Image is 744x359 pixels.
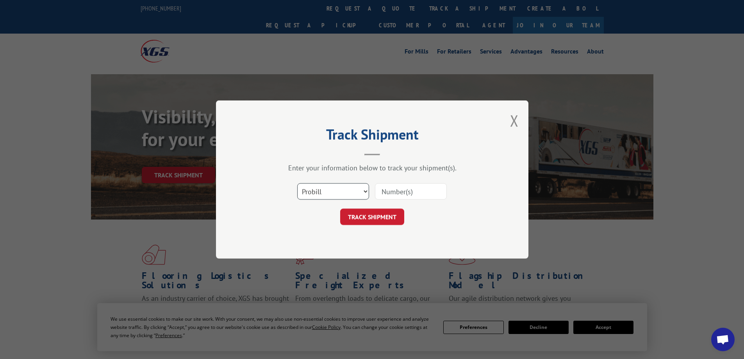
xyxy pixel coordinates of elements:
[375,183,447,200] input: Number(s)
[255,129,489,144] h2: Track Shipment
[510,110,519,131] button: Close modal
[255,163,489,172] div: Enter your information below to track your shipment(s).
[711,328,735,351] div: Open chat
[340,209,404,225] button: TRACK SHIPMENT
